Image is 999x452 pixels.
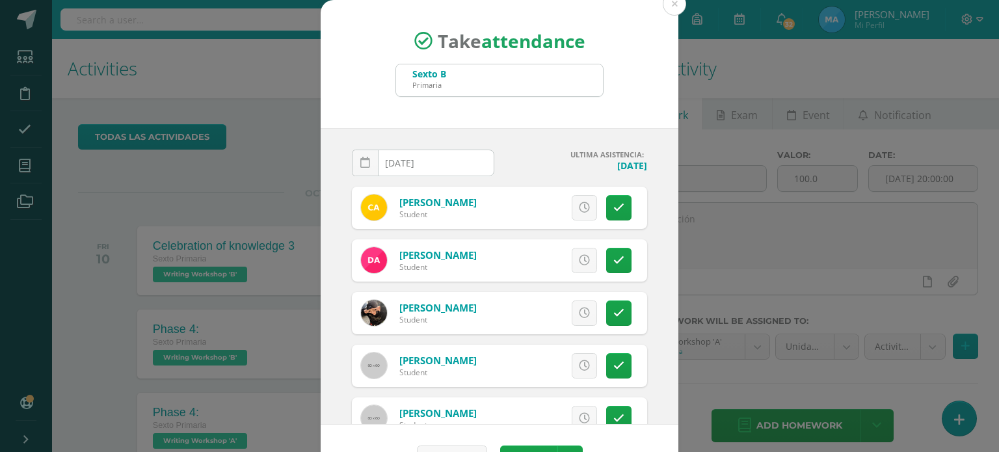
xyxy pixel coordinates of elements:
[399,354,477,367] a: [PERSON_NAME]
[399,209,477,220] div: Student
[399,248,477,261] a: [PERSON_NAME]
[396,64,603,96] input: Search for a grade or section here…
[353,150,494,176] input: Fecha de Inasistencia
[399,419,477,431] div: Student
[361,352,387,379] img: 60x60
[399,196,477,209] a: [PERSON_NAME]
[361,247,387,273] img: fe046ab4fb19e41fe7b3df47a93364a8.png
[361,300,387,326] img: 0abffe5d47f713e66f53a9ccdf1a38a3.png
[438,29,585,53] span: Take
[412,68,446,80] div: Sexto B
[361,405,387,431] img: 60x60
[481,29,585,53] strong: attendance
[412,80,446,90] div: Primaria
[399,314,477,325] div: Student
[399,367,477,378] div: Student
[399,301,477,314] a: [PERSON_NAME]
[361,194,387,220] img: 770591813849e00d53d063e5a42aeacc.png
[399,261,477,273] div: Student
[399,406,477,419] a: [PERSON_NAME]
[505,150,647,159] h4: ULTIMA ASISTENCIA:
[505,159,647,172] h4: [DATE]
